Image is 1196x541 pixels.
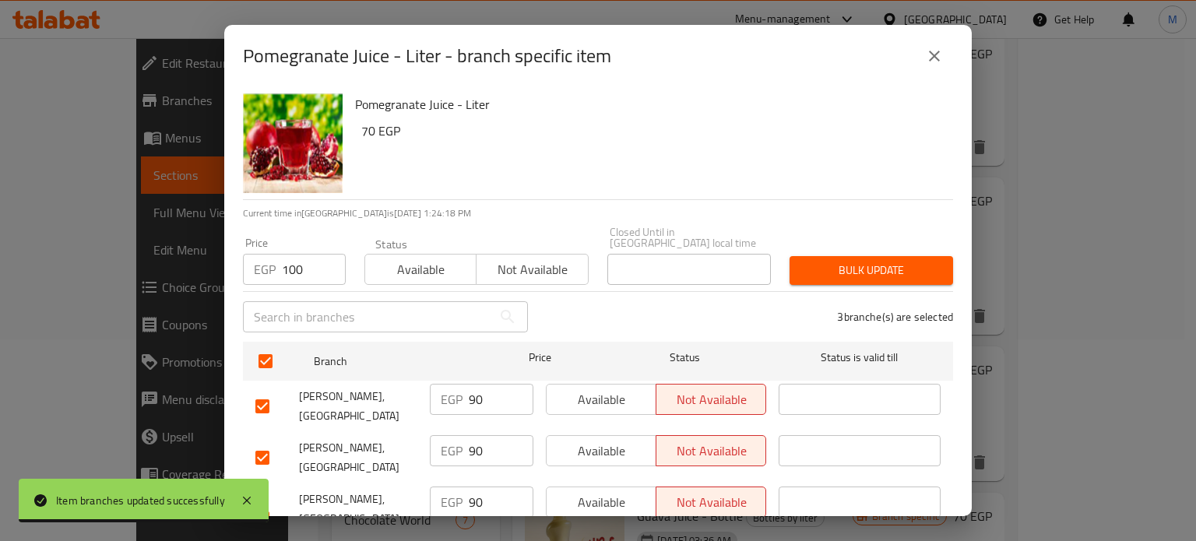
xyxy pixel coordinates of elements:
p: 3 branche(s) are selected [837,309,953,325]
button: Not available [476,254,588,285]
span: Bulk update [802,261,941,280]
p: EGP [441,441,463,460]
h6: Pomegranate Juice - Liter [355,93,941,115]
span: Branch [314,352,476,371]
span: [PERSON_NAME], [GEOGRAPHIC_DATA] [299,438,417,477]
span: Available [553,388,650,411]
input: Search in branches [243,301,492,332]
input: Please enter price [469,487,533,518]
button: Available [546,435,656,466]
span: Not available [483,258,582,281]
span: Available [371,258,470,281]
span: Not available [663,491,760,514]
input: Please enter price [282,254,346,285]
button: Available [546,384,656,415]
div: Item branches updated successfully [56,492,225,509]
span: Status is valid till [779,348,941,367]
h2: Pomegranate Juice - Liter - branch specific item [243,44,611,69]
h6: 70 EGP [361,120,941,142]
span: [PERSON_NAME], [GEOGRAPHIC_DATA] [299,387,417,426]
span: Available [553,491,650,514]
input: Please enter price [469,435,533,466]
span: Status [604,348,766,367]
button: Not available [656,435,766,466]
button: close [916,37,953,75]
span: Available [553,440,650,462]
p: EGP [441,493,463,511]
button: Available [546,487,656,518]
button: Not available [656,384,766,415]
p: EGP [254,260,276,279]
p: EGP [441,390,463,409]
button: Available [364,254,477,285]
input: Please enter price [469,384,533,415]
button: Bulk update [790,256,953,285]
span: Not available [663,440,760,462]
span: Not available [663,388,760,411]
img: Pomegranate Juice - Liter [243,93,343,193]
span: Price [488,348,592,367]
button: Not available [656,487,766,518]
p: Current time in [GEOGRAPHIC_DATA] is [DATE] 1:24:18 PM [243,206,953,220]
